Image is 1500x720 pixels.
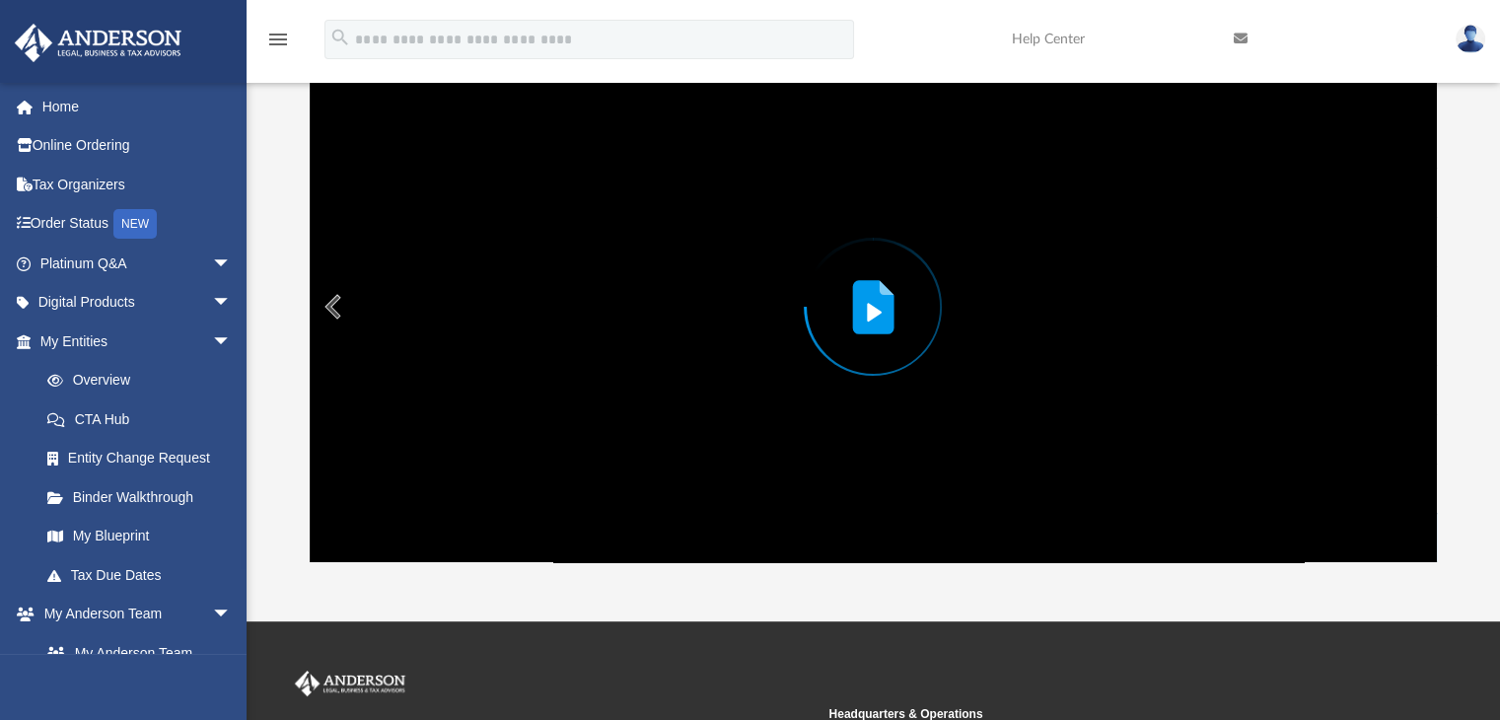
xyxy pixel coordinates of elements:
a: Online Ordering [14,126,261,166]
span: arrow_drop_down [212,283,251,324]
img: User Pic [1456,25,1485,53]
a: My Anderson Teamarrow_drop_down [14,595,251,634]
a: My Entitiesarrow_drop_down [14,322,261,361]
i: search [329,27,351,48]
a: menu [266,37,290,51]
span: arrow_drop_down [212,322,251,362]
a: CTA Hub [28,399,261,439]
a: Binder Walkthrough [28,477,261,517]
a: Platinum Q&Aarrow_drop_down [14,244,261,283]
img: Anderson Advisors Platinum Portal [9,24,187,62]
div: Preview [310,1,1438,562]
a: Tax Organizers [14,165,261,204]
div: NEW [113,209,157,239]
a: My Anderson Team [28,633,242,673]
a: Home [14,87,261,126]
a: Tax Due Dates [28,555,261,595]
span: arrow_drop_down [212,595,251,635]
img: Anderson Advisors Platinum Portal [291,671,409,696]
a: Overview [28,361,261,400]
span: arrow_drop_down [212,244,251,284]
button: Previous File [310,279,353,334]
a: Entity Change Request [28,439,261,478]
a: My Blueprint [28,517,251,556]
i: menu [266,28,290,51]
a: Digital Productsarrow_drop_down [14,283,261,323]
a: Order StatusNEW [14,204,261,245]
